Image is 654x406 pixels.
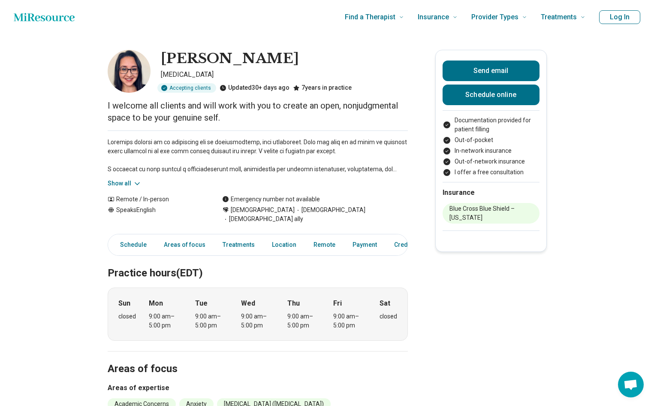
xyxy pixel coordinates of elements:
p: I welcome all clients and will work with you to create an open, nonjudgmental space to be your ge... [108,100,408,124]
span: [DEMOGRAPHIC_DATA] [231,206,295,215]
h1: [PERSON_NAME] [161,50,299,68]
div: 9:00 am – 5:00 pm [149,312,182,330]
strong: Tue [195,298,208,309]
p: Loremips dolorsi am co adipiscing eli se doeiusmodtemp, inci utlaboreet. Dolo mag aliq en ad mini... [108,138,408,174]
strong: Wed [241,298,255,309]
strong: Mon [149,298,163,309]
h2: Areas of focus [108,341,408,376]
a: Home page [14,9,75,26]
div: 9:00 am – 5:00 pm [195,312,228,330]
div: Speaks English [108,206,205,224]
ul: Payment options [443,116,539,177]
span: Treatments [541,11,577,23]
strong: Thu [287,298,300,309]
strong: Sun [118,298,130,309]
a: Payment [347,236,382,254]
li: Out-of-network insurance [443,157,539,166]
div: Updated 30+ days ago [220,83,289,93]
strong: Fri [333,298,342,309]
a: Remote [308,236,341,254]
div: 7 years in practice [293,83,352,93]
a: Open chat [618,372,644,397]
div: 9:00 am – 5:00 pm [333,312,366,330]
img: Sonia Altavilla, Psychologist [108,50,151,93]
h2: Insurance [443,188,539,198]
a: Treatments [217,236,260,254]
a: Credentials [389,236,432,254]
span: Find a Therapist [345,11,395,23]
h2: Practice hours (EDT) [108,245,408,281]
button: Send email [443,61,539,81]
span: [DEMOGRAPHIC_DATA] [295,206,365,215]
div: When does the program meet? [108,288,408,341]
li: Blue Cross Blue Shield – [US_STATE] [443,203,539,224]
div: closed [380,312,397,321]
li: Documentation provided for patient filling [443,116,539,134]
li: In-network insurance [443,146,539,155]
a: Location [267,236,301,254]
div: Remote / In-person [108,195,205,204]
span: Insurance [418,11,449,23]
div: Emergency number not available [222,195,320,204]
li: Out-of-pocket [443,136,539,145]
button: Log In [599,10,640,24]
p: [MEDICAL_DATA] [161,70,408,80]
div: Accepting clients [157,83,216,93]
span: [DEMOGRAPHIC_DATA] ally [222,215,303,224]
div: closed [118,312,136,321]
h3: Areas of expertise [108,383,408,393]
strong: Sat [380,298,390,309]
div: 9:00 am – 5:00 pm [241,312,274,330]
a: Schedule online [443,85,539,105]
li: I offer a free consultation [443,168,539,177]
a: Schedule [110,236,152,254]
a: Areas of focus [159,236,211,254]
button: Show all [108,179,142,188]
div: 9:00 am – 5:00 pm [287,312,320,330]
span: Provider Types [471,11,518,23]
